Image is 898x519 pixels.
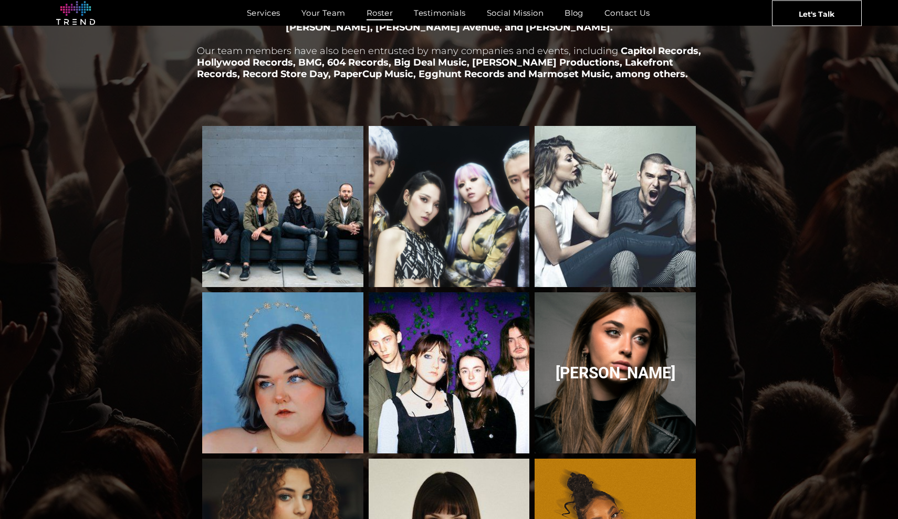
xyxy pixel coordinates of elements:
a: Courtney Govan [202,292,363,453]
a: Your Team [291,5,356,20]
a: KARD [369,126,530,287]
a: Blog [554,5,594,20]
a: Testimonials [403,5,476,20]
a: Services [236,5,291,20]
iframe: Chat Widget [709,397,898,519]
span: Capitol Records, Hollywood Records, BMG, 604 Records, Big Deal Music, [PERSON_NAME] Productions, ... [197,45,701,80]
a: Little Fuss [369,292,530,453]
img: logo [56,1,95,25]
span: Our team members have also been entrusted by many companies and events, including [197,45,618,57]
a: Contact Us [594,5,661,20]
a: Social Mission [476,5,554,20]
a: Rachel Grae [530,288,701,458]
a: Karmin [535,126,696,287]
a: Roster [356,5,404,20]
span: Let's Talk [799,1,834,27]
a: Kongos [202,126,363,287]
